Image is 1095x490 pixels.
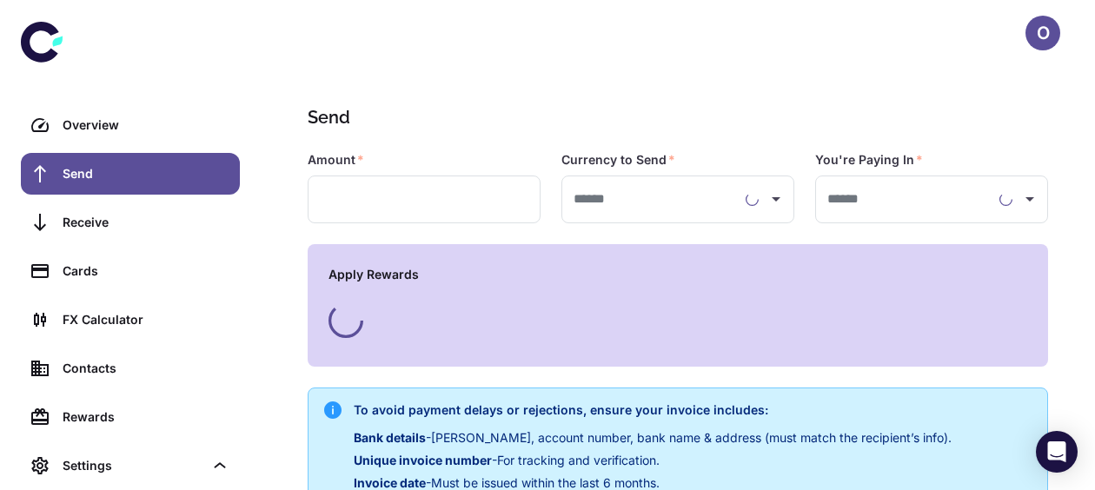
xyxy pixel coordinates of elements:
[21,348,240,389] a: Contacts
[354,428,952,447] p: - [PERSON_NAME], account number, bank name & address (must match the recipient’s info).
[561,151,675,169] label: Currency to Send
[63,359,229,378] div: Contacts
[354,451,952,470] p: - For tracking and verification.
[63,262,229,281] div: Cards
[21,104,240,146] a: Overview
[1036,431,1078,473] div: Open Intercom Messenger
[1025,16,1060,50] button: O
[63,164,229,183] div: Send
[21,202,240,243] a: Receive
[63,213,229,232] div: Receive
[354,430,426,445] span: Bank details
[815,151,923,169] label: You're Paying In
[764,187,788,211] button: Open
[308,151,364,169] label: Amount
[63,407,229,427] div: Rewards
[21,299,240,341] a: FX Calculator
[308,104,1041,130] h1: Send
[21,445,240,487] div: Settings
[354,475,426,490] span: Invoice date
[354,401,952,420] h6: To avoid payment delays or rejections, ensure your invoice includes:
[21,250,240,292] a: Cards
[21,396,240,438] a: Rewards
[63,310,229,329] div: FX Calculator
[63,456,203,475] div: Settings
[63,116,229,135] div: Overview
[1018,187,1042,211] button: Open
[354,453,492,467] span: Unique invoice number
[21,153,240,195] a: Send
[328,265,1027,284] h6: Apply Rewards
